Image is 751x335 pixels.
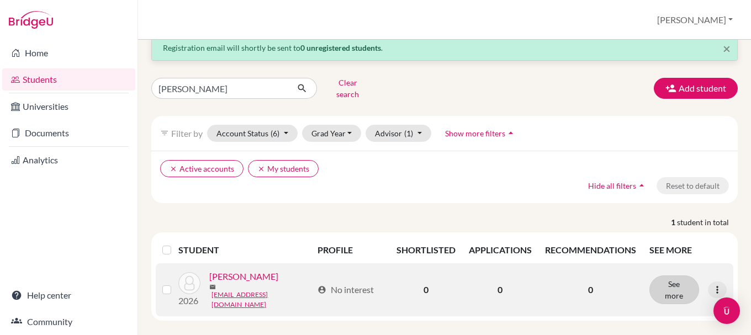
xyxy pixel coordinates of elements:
[649,275,699,304] button: See more
[538,237,643,263] th: RECOMMENDATIONS
[2,311,135,333] a: Community
[2,95,135,118] a: Universities
[404,129,413,138] span: (1)
[209,284,216,290] span: mail
[390,263,462,316] td: 0
[170,165,177,173] i: clear
[178,272,200,294] img: Kim, Yeon Seo
[178,294,200,307] p: 2026
[677,216,738,228] span: student in total
[160,129,169,137] i: filter_list
[211,290,313,310] a: [EMAIL_ADDRESS][DOMAIN_NAME]
[654,78,738,99] button: Add student
[462,263,538,316] td: 0
[636,180,647,191] i: arrow_drop_up
[178,237,311,263] th: STUDENT
[300,43,381,52] strong: 0 unregistered students
[163,42,726,54] p: Registration email will shortly be sent to .
[545,283,636,296] p: 0
[588,181,636,190] span: Hide all filters
[9,11,53,29] img: Bridge-U
[657,177,729,194] button: Reset to default
[160,160,244,177] button: clearActive accounts
[505,127,516,139] i: arrow_drop_up
[2,42,135,64] a: Home
[317,74,378,103] button: Clear search
[311,237,390,263] th: PROFILE
[723,40,731,56] span: ×
[445,129,505,138] span: Show more filters
[318,283,374,296] div: No interest
[2,122,135,144] a: Documents
[723,42,731,55] button: Close
[436,125,526,142] button: Show more filtersarrow_drop_up
[671,216,677,228] strong: 1
[2,149,135,171] a: Analytics
[318,285,326,294] span: account_circle
[643,237,733,263] th: SEE MORE
[366,125,431,142] button: Advisor(1)
[713,297,740,324] div: Open Intercom Messenger
[248,160,319,177] button: clearMy students
[151,78,288,99] input: Find student by name...
[302,125,362,142] button: Grad Year
[2,284,135,306] a: Help center
[171,128,203,139] span: Filter by
[652,9,738,30] button: [PERSON_NAME]
[271,129,279,138] span: (6)
[207,125,298,142] button: Account Status(6)
[462,237,538,263] th: APPLICATIONS
[257,165,265,173] i: clear
[579,177,657,194] button: Hide all filtersarrow_drop_up
[2,68,135,91] a: Students
[209,270,278,283] a: [PERSON_NAME]
[390,237,462,263] th: SHORTLISTED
